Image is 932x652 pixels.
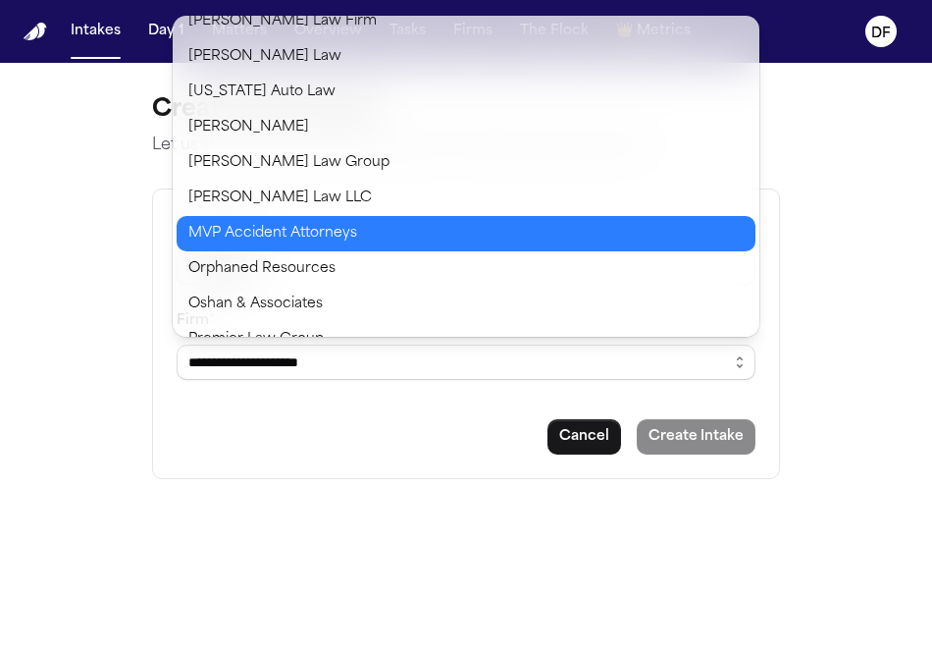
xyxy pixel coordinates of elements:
span: Oshan & Associates [188,293,323,316]
span: [PERSON_NAME] Law Group [188,151,389,175]
span: MVP Accident Attorneys [188,222,357,245]
span: Premier Law Group [188,328,324,352]
input: Select a firm [177,345,755,380]
span: [PERSON_NAME] [188,116,309,139]
span: Orphaned Resources [188,257,336,281]
span: [US_STATE] Auto Law [188,81,336,104]
span: [PERSON_NAME] Law Firm [188,10,377,33]
span: [PERSON_NAME] Law LLC [188,187,372,210]
span: [PERSON_NAME] Law [188,45,341,69]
